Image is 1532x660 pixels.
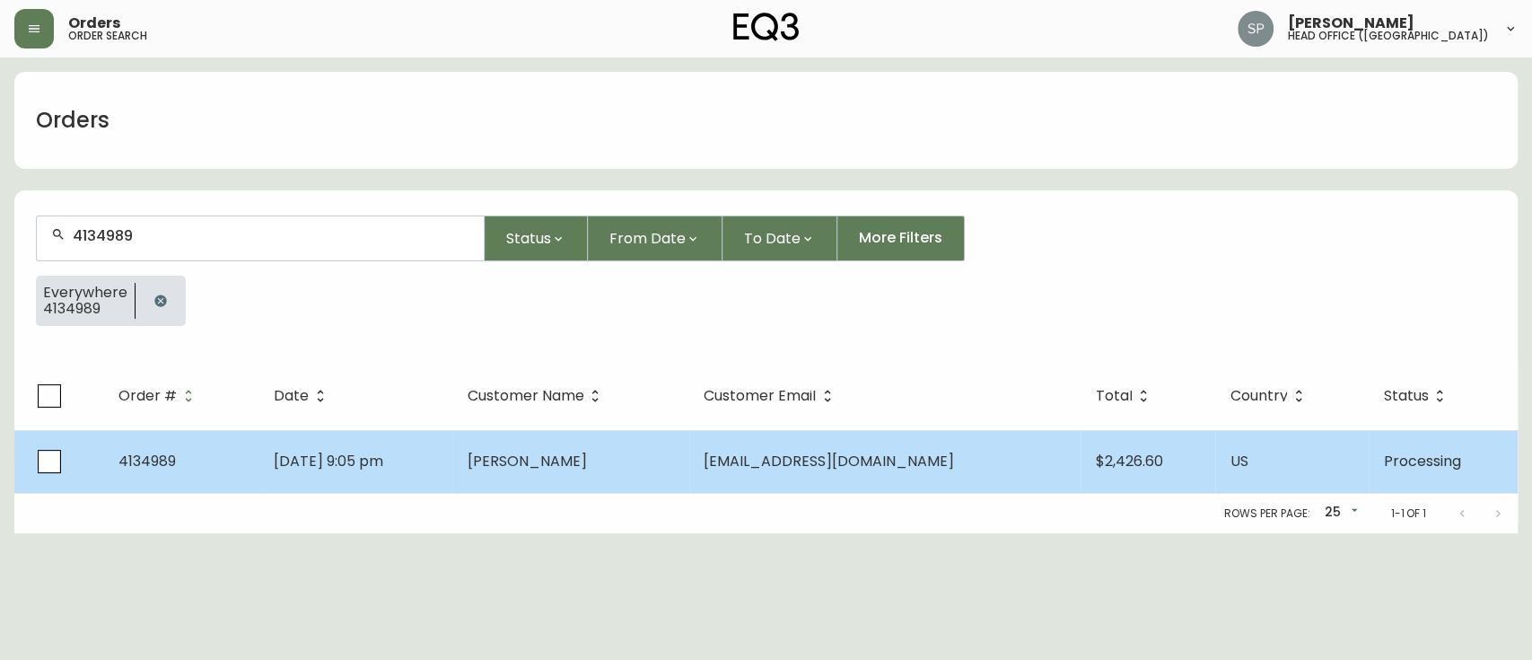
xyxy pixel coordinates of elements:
img: 0cb179e7bf3690758a1aaa5f0aafa0b4 [1238,11,1274,47]
span: More Filters [859,228,942,248]
span: Country [1230,388,1310,404]
span: Country [1230,391,1287,401]
span: Order # [118,388,200,404]
h1: Orders [36,105,109,136]
span: Order # [118,391,177,401]
span: [PERSON_NAME] [467,451,586,471]
span: Status [1383,391,1428,401]
span: [PERSON_NAME] [1288,16,1414,31]
span: Everywhere [43,285,127,301]
span: Customer Name [467,388,607,404]
span: Total [1095,388,1155,404]
span: Processing [1383,451,1460,471]
button: From Date [588,216,722,261]
span: Status [1383,388,1451,404]
span: Status [506,227,551,250]
span: From Date [609,227,686,250]
span: To Date [744,227,801,250]
span: Orders [68,16,120,31]
span: Customer Name [467,391,583,401]
div: 25 [1317,498,1361,528]
span: Date [274,391,309,401]
span: Customer Email [704,391,816,401]
img: logo [733,13,800,41]
input: Search [73,227,469,244]
p: Rows per page: [1224,506,1309,522]
h5: order search [68,31,147,41]
span: [EMAIL_ADDRESS][DOMAIN_NAME] [704,451,954,471]
span: Total [1095,391,1132,401]
button: More Filters [837,216,965,261]
span: Date [274,388,332,404]
p: 1-1 of 1 [1390,506,1426,522]
span: US [1230,451,1247,471]
button: Status [485,216,588,261]
span: 4134989 [118,451,176,471]
span: Customer Email [704,388,839,404]
h5: head office ([GEOGRAPHIC_DATA]) [1288,31,1489,41]
button: To Date [722,216,837,261]
span: [DATE] 9:05 pm [274,451,383,471]
span: $2,426.60 [1095,451,1162,471]
span: 4134989 [43,301,127,317]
